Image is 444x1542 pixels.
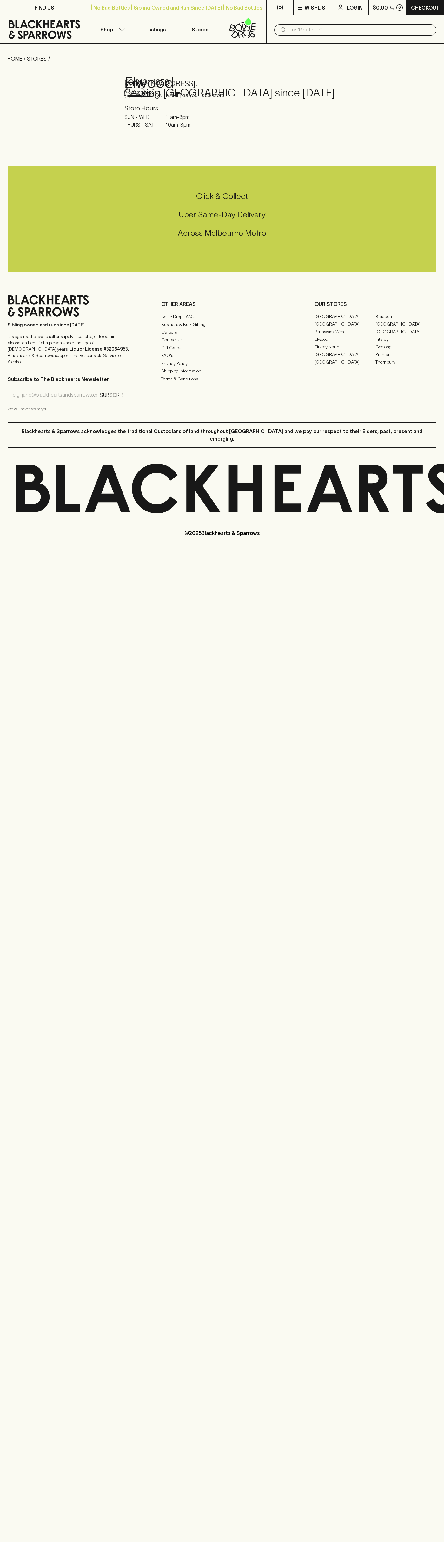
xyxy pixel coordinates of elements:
[315,328,375,336] a: Brunswick West
[161,328,283,336] a: Careers
[8,209,436,220] h5: Uber Same-Day Delivery
[289,25,431,35] input: Try "Pinot noir"
[305,4,329,11] p: Wishlist
[161,344,283,352] a: Gift Cards
[89,15,134,43] button: Shop
[375,336,436,343] a: Fitzroy
[315,359,375,366] a: [GEOGRAPHIC_DATA]
[97,388,129,402] button: SUBSCRIBE
[161,300,283,308] p: OTHER AREAS
[8,191,436,201] h5: Click & Collect
[8,228,436,238] h5: Across Melbourne Metro
[70,346,128,352] strong: Liquor License #32064953
[315,313,375,320] a: [GEOGRAPHIC_DATA]
[375,343,436,351] a: Geelong
[411,4,440,11] p: Checkout
[8,322,129,328] p: Sibling owned and run since [DATE]
[133,15,178,43] a: Tastings
[161,321,283,328] a: Business & Bulk Gifting
[315,351,375,359] a: [GEOGRAPHIC_DATA]
[13,390,97,400] input: e.g. jane@blackheartsandsparrows.com.au
[178,15,222,43] a: Stores
[315,320,375,328] a: [GEOGRAPHIC_DATA]
[145,26,166,33] p: Tastings
[100,391,127,399] p: SUBSCRIBE
[315,336,375,343] a: Elwood
[398,6,401,9] p: 0
[100,26,113,33] p: Shop
[161,336,283,344] a: Contact Us
[375,328,436,336] a: [GEOGRAPHIC_DATA]
[8,375,129,383] p: Subscribe to The Blackhearts Newsletter
[315,300,436,308] p: OUR STORES
[27,56,47,62] a: STORES
[375,313,436,320] a: Braddon
[161,313,283,320] a: Bottle Drop FAQ's
[8,56,22,62] a: HOME
[161,375,283,383] a: Terms & Conditions
[375,359,436,366] a: Thornbury
[12,427,432,443] p: Blackhearts & Sparrows acknowledges the traditional Custodians of land throughout [GEOGRAPHIC_DAT...
[8,333,129,365] p: It is against the law to sell or supply alcohol to, or to obtain alcohol on behalf of a person un...
[375,320,436,328] a: [GEOGRAPHIC_DATA]
[161,367,283,375] a: Shipping Information
[8,166,436,272] div: Call to action block
[347,4,363,11] p: Login
[375,351,436,359] a: Prahran
[161,352,283,359] a: FAQ's
[315,343,375,351] a: Fitzroy North
[35,4,54,11] p: FIND US
[8,406,129,412] p: We will never spam you
[373,4,388,11] p: $0.00
[161,359,283,367] a: Privacy Policy
[192,26,208,33] p: Stores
